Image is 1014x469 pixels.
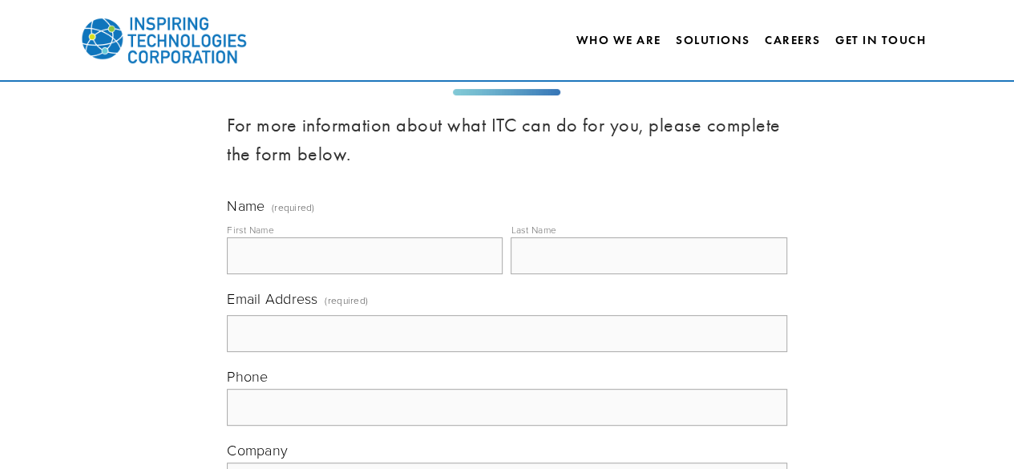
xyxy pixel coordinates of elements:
[227,366,268,386] span: Phone
[80,4,248,76] img: Inspiring Technologies Corp – A Building Technologies Company
[676,33,750,47] a: Solutions
[227,223,274,237] div: First Name
[227,440,288,459] span: Company
[227,289,318,308] span: Email Address
[511,223,555,237] div: Last Name
[576,26,661,54] a: Who We Are
[272,203,315,212] span: (required)
[325,289,368,312] span: (required)
[227,111,787,168] h3: For more information about what ITC can do for you, please complete the form below.
[765,26,821,54] a: Careers
[835,26,926,54] a: Get In Touch
[227,196,265,215] span: Name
